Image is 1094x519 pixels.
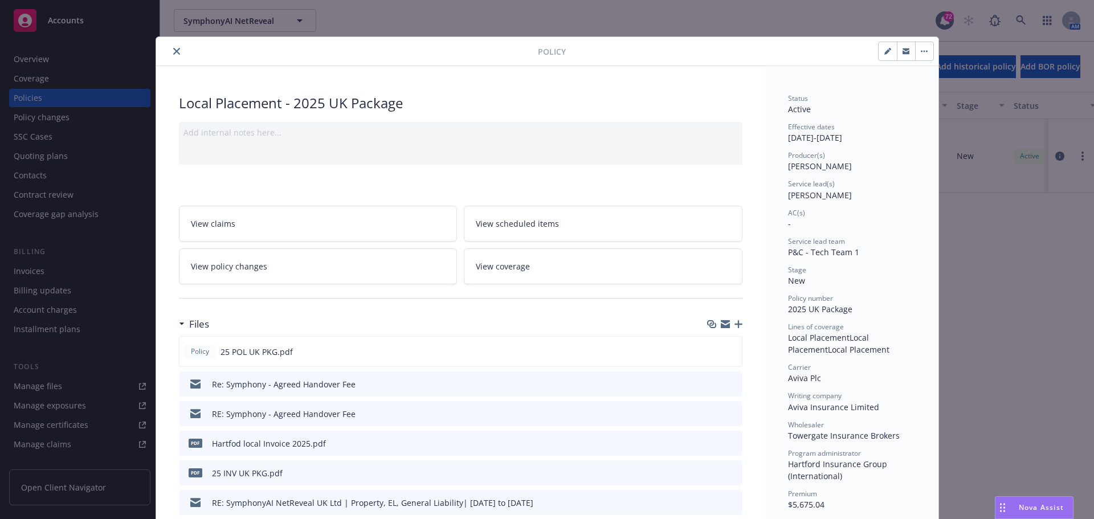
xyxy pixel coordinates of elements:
[212,408,356,420] div: RE: Symphony - Agreed Handover Fee
[995,497,1010,518] div: Drag to move
[728,378,738,390] button: preview file
[476,218,559,230] span: View scheduled items
[788,218,791,229] span: -
[538,46,566,58] span: Policy
[189,346,211,357] span: Policy
[728,497,738,509] button: preview file
[788,304,852,314] span: 2025 UK Package
[788,122,916,144] div: [DATE] - [DATE]
[179,248,458,284] a: View policy changes
[788,489,817,498] span: Premium
[464,206,742,242] a: View scheduled items
[709,467,719,479] button: download file
[788,104,811,115] span: Active
[788,373,821,383] span: Aviva Plc
[728,408,738,420] button: preview file
[788,448,861,458] span: Program administrator
[212,497,533,509] div: RE: SymphonyAI NetReveal UK Ltd | Property, EL, General Liability| [DATE] to [DATE]
[179,317,209,332] div: Files
[788,499,824,510] span: $5,675.04
[179,93,742,113] div: Local Placement - 2025 UK Package
[476,260,530,272] span: View coverage
[788,161,852,171] span: [PERSON_NAME]
[788,122,835,132] span: Effective dates
[727,346,737,358] button: preview file
[709,438,719,449] button: download file
[788,275,805,286] span: New
[788,190,852,201] span: [PERSON_NAME]
[189,439,202,447] span: pdf
[212,438,326,449] div: Hartfod local Invoice 2025.pdf
[788,208,805,218] span: AC(s)
[788,179,835,189] span: Service lead(s)
[788,93,808,103] span: Status
[788,420,824,430] span: Wholesaler
[709,497,719,509] button: download file
[728,438,738,449] button: preview file
[1019,502,1064,512] span: Nova Assist
[788,402,879,412] span: Aviva Insurance Limited
[728,467,738,479] button: preview file
[212,467,283,479] div: 25 INV UK PKG.pdf
[191,260,267,272] span: View policy changes
[788,391,842,401] span: Writing company
[788,332,850,343] span: Local Placement
[788,430,900,441] span: Towergate Insurance Brokers
[179,206,458,242] a: View claims
[709,408,719,420] button: download file
[189,468,202,477] span: pdf
[709,378,719,390] button: download file
[788,247,859,258] span: P&C - Tech Team 1
[170,44,183,58] button: close
[788,293,833,303] span: Policy number
[212,378,356,390] div: Re: Symphony - Agreed Handover Fee
[788,265,806,275] span: Stage
[183,126,738,138] div: Add internal notes here...
[788,236,845,246] span: Service lead team
[221,346,293,358] span: 25 POL UK PKG.pdf
[189,317,209,332] h3: Files
[788,150,825,160] span: Producer(s)
[191,218,235,230] span: View claims
[788,332,871,355] span: Local Placement
[788,459,889,481] span: Hartford Insurance Group (International)
[788,322,844,332] span: Lines of coverage
[788,362,811,372] span: Carrier
[995,496,1073,519] button: Nova Assist
[709,346,718,358] button: download file
[464,248,742,284] a: View coverage
[828,344,889,355] span: Local Placement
